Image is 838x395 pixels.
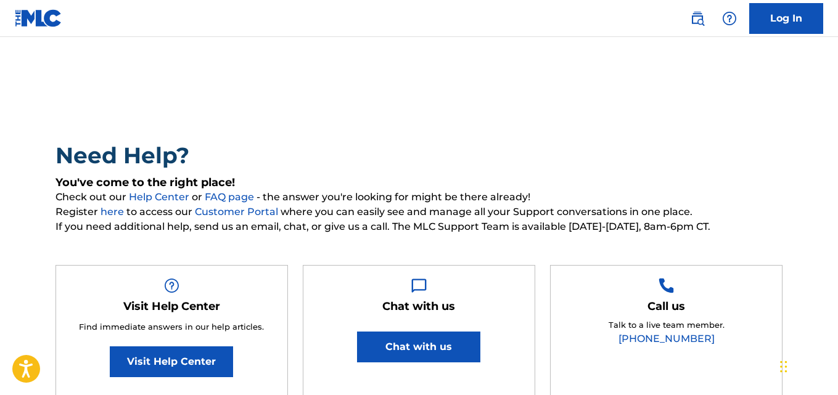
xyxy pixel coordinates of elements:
[55,205,783,219] span: Register to access our where you can easily see and manage all your Support conversations in one ...
[411,278,427,293] img: Help Box Image
[55,190,783,205] span: Check out our or - the answer you're looking for might be there already!
[79,322,264,332] span: Find immediate answers in our help articles.
[647,299,685,314] h5: Call us
[55,176,783,190] h5: You've come to the right place!
[55,219,783,234] span: If you need additional help, send us an email, chat, or give us a call. The MLC Support Team is a...
[749,3,823,34] a: Log In
[618,333,715,344] a: [PHONE_NUMBER]
[15,9,62,27] img: MLC Logo
[123,299,220,314] h5: Visit Help Center
[110,346,233,377] a: Visit Help Center
[382,299,455,314] h5: Chat with us
[129,191,192,203] a: Help Center
[659,278,674,293] img: Help Box Image
[717,6,742,31] div: Help
[195,206,281,218] a: Customer Portal
[690,11,705,26] img: search
[55,142,783,169] h2: Need Help?
[357,332,480,362] button: Chat with us
[101,206,126,218] a: here
[609,319,725,332] p: Talk to a live team member.
[164,278,179,293] img: Help Box Image
[776,336,838,395] iframe: Chat Widget
[205,191,257,203] a: FAQ page
[685,6,710,31] a: Public Search
[780,348,787,385] div: Drag
[722,11,737,26] img: help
